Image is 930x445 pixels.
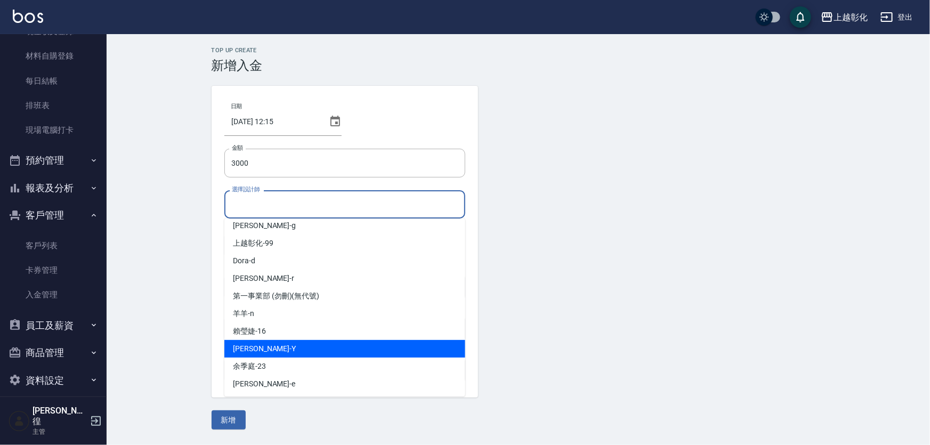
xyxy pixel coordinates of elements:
[4,312,102,339] button: 員工及薪資
[233,308,254,319] span: 羊羊 -n
[9,410,30,432] img: Person
[231,102,242,110] label: 日期
[13,10,43,23] img: Logo
[233,255,255,266] span: Dora -d
[33,427,87,436] p: 主管
[233,290,319,302] span: 第一事業部 (勿刪) (無代號)
[4,174,102,202] button: 報表及分析
[212,410,246,430] button: 新增
[4,69,102,93] a: 每日結帳
[233,378,295,390] span: [PERSON_NAME] -e
[4,339,102,367] button: 商品管理
[232,144,243,152] label: 金額
[212,58,826,73] h3: 新增入金
[233,238,273,249] span: 上越彰化 -99
[4,367,102,394] button: 資料設定
[4,93,102,118] a: 排班表
[233,220,296,231] span: [PERSON_NAME] -g
[233,326,266,337] span: 賴瑩婕 -16
[790,6,811,28] button: save
[4,233,102,258] a: 客戶列表
[212,47,826,54] h2: Top Up Create
[4,147,102,174] button: 預約管理
[4,201,102,229] button: 客戶管理
[233,361,266,372] span: 余季庭 -23
[233,343,296,354] span: [PERSON_NAME] -Y
[232,185,260,193] label: 選擇設計師
[816,6,872,28] button: 上越彰化
[33,406,87,427] h5: [PERSON_NAME]徨
[4,118,102,142] a: 現場電腦打卡
[233,273,294,284] span: [PERSON_NAME] -r
[4,282,102,307] a: 入金管理
[876,7,917,27] button: 登出
[834,11,868,24] div: 上越彰化
[4,44,102,68] a: 材料自購登錄
[4,258,102,282] a: 卡券管理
